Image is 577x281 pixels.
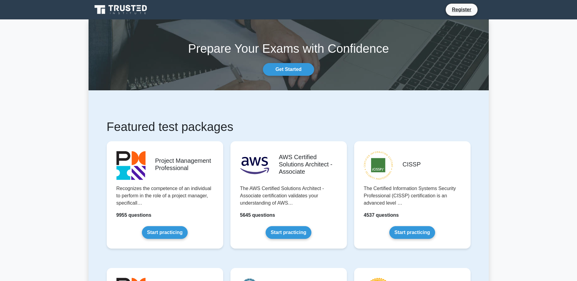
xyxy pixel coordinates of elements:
h1: Featured test packages [107,119,471,134]
a: Start practicing [266,226,311,239]
a: Register [448,6,475,13]
a: Get Started [263,63,314,76]
a: Start practicing [142,226,188,239]
a: Start practicing [389,226,435,239]
h1: Prepare Your Exams with Confidence [89,41,489,56]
